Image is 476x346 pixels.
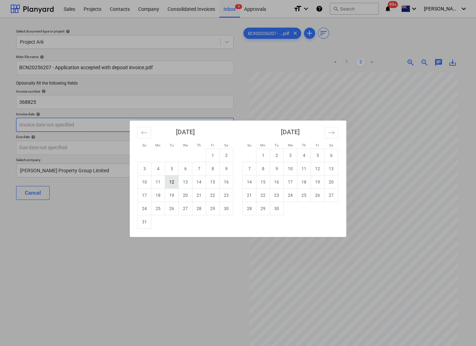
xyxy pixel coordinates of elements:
[243,202,256,215] td: Sunday, September 28, 2025
[302,143,306,147] small: Th
[138,162,151,175] td: Sunday, August 3, 2025
[151,162,165,175] td: Monday, August 4, 2025
[284,189,297,202] td: Wednesday, September 24, 2025
[130,121,346,237] div: Calendar
[151,175,165,189] td: Monday, August 11, 2025
[138,189,151,202] td: Sunday, August 17, 2025
[270,189,284,202] td: Tuesday, September 23, 2025
[260,143,265,147] small: Mo
[270,162,284,175] td: Tuesday, September 9, 2025
[220,149,233,162] td: Saturday, August 2, 2025
[179,162,192,175] td: Wednesday, August 6, 2025
[243,189,256,202] td: Sunday, September 21, 2025
[179,202,192,215] td: Wednesday, August 27, 2025
[138,175,151,189] td: Sunday, August 10, 2025
[311,175,325,189] td: Friday, September 19, 2025
[176,128,195,136] strong: [DATE]
[311,162,325,175] td: Friday, September 12, 2025
[281,128,300,136] strong: [DATE]
[275,143,279,147] small: Tu
[151,189,165,202] td: Monday, August 18, 2025
[192,162,206,175] td: Thursday, August 7, 2025
[325,149,338,162] td: Saturday, September 6, 2025
[288,143,293,147] small: We
[256,175,270,189] td: Monday, September 15, 2025
[297,149,311,162] td: Thursday, September 4, 2025
[325,162,338,175] td: Saturday, September 13, 2025
[311,189,325,202] td: Friday, September 26, 2025
[270,175,284,189] td: Tuesday, September 16, 2025
[284,149,297,162] td: Wednesday, September 3, 2025
[206,149,220,162] td: Friday, August 1, 2025
[329,143,333,147] small: Sa
[220,162,233,175] td: Saturday, August 9, 2025
[142,143,147,147] small: Su
[243,162,256,175] td: Sunday, September 7, 2025
[183,143,188,147] small: We
[165,202,179,215] td: Tuesday, August 26, 2025
[297,175,311,189] td: Thursday, September 18, 2025
[192,189,206,202] td: Thursday, August 21, 2025
[220,202,233,215] td: Saturday, August 30, 2025
[179,189,192,202] td: Wednesday, August 20, 2025
[311,149,325,162] td: Friday, September 5, 2025
[284,162,297,175] td: Wednesday, September 10, 2025
[247,143,251,147] small: Su
[165,175,179,189] td: Tuesday, August 12, 2025
[220,175,233,189] td: Saturday, August 16, 2025
[224,143,228,147] small: Sa
[270,149,284,162] td: Tuesday, September 2, 2025
[316,143,319,147] small: Fr
[243,175,256,189] td: Sunday, September 14, 2025
[325,127,338,139] button: Move forward to switch to the next month.
[179,175,192,189] td: Wednesday, August 13, 2025
[256,189,270,202] td: Monday, September 22, 2025
[165,162,179,175] td: Tuesday, August 5, 2025
[206,162,220,175] td: Friday, August 8, 2025
[137,127,151,139] button: Move backward to switch to the previous month.
[325,189,338,202] td: Saturday, September 27, 2025
[297,189,311,202] td: Thursday, September 25, 2025
[256,202,270,215] td: Monday, September 29, 2025
[256,162,270,175] td: Monday, September 8, 2025
[165,189,179,202] td: Tuesday, August 19, 2025
[220,189,233,202] td: Saturday, August 23, 2025
[297,162,311,175] td: Thursday, September 11, 2025
[192,202,206,215] td: Thursday, August 28, 2025
[206,189,220,202] td: Friday, August 22, 2025
[151,202,165,215] td: Monday, August 25, 2025
[325,175,338,189] td: Saturday, September 20, 2025
[206,175,220,189] td: Friday, August 15, 2025
[256,149,270,162] td: Monday, September 1, 2025
[192,175,206,189] td: Thursday, August 14, 2025
[211,143,214,147] small: Fr
[138,215,151,229] td: Sunday, August 31, 2025
[197,143,201,147] small: Th
[155,143,161,147] small: Mo
[206,202,220,215] td: Friday, August 29, 2025
[138,202,151,215] td: Sunday, August 24, 2025
[270,202,284,215] td: Tuesday, September 30, 2025
[284,175,297,189] td: Wednesday, September 17, 2025
[170,143,174,147] small: Tu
